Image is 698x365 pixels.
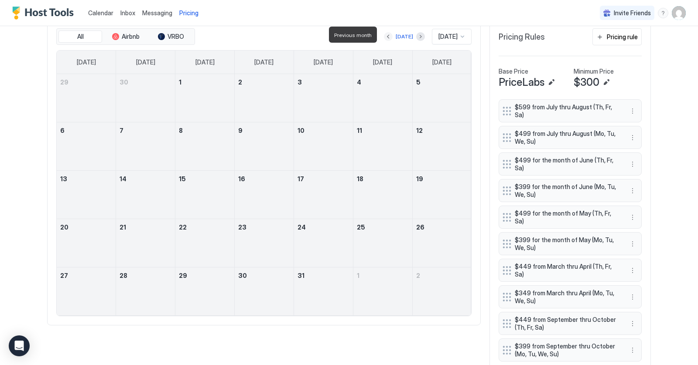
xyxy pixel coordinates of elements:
a: July 24, 2025 [294,219,353,235]
button: More options [627,239,638,249]
span: 31 [298,272,305,279]
span: Pricing Rules [499,32,545,42]
td: August 1, 2025 [353,267,412,316]
button: More options [627,265,638,276]
button: More options [627,186,638,196]
span: 29 [60,78,68,86]
span: $499 for the month of June (Th, Fr, Sa) [515,156,619,172]
a: June 29, 2025 [57,74,116,90]
div: [DATE] [396,33,413,41]
td: July 7, 2025 [116,122,175,171]
span: 16 [238,175,245,182]
td: July 4, 2025 [353,74,412,122]
div: $599 from July thru August (Th, Fr, Sa) menu [499,99,642,122]
a: July 8, 2025 [175,122,234,139]
td: July 30, 2025 [235,267,294,316]
td: June 29, 2025 [57,74,116,122]
a: Wednesday [246,51,282,74]
div: Open Intercom Messenger [9,335,30,356]
td: July 16, 2025 [235,171,294,219]
td: July 26, 2025 [412,219,472,267]
a: July 23, 2025 [235,219,294,235]
a: July 18, 2025 [353,171,412,187]
span: 14 [120,175,127,182]
button: Edit [601,77,612,88]
td: July 29, 2025 [175,267,235,316]
a: July 26, 2025 [413,219,472,235]
td: July 12, 2025 [412,122,472,171]
a: Sunday [68,51,105,74]
span: Base Price [499,68,528,75]
span: 21 [120,223,126,231]
span: [DATE] [432,58,452,66]
td: July 8, 2025 [175,122,235,171]
span: 8 [179,127,183,134]
td: July 28, 2025 [116,267,175,316]
button: More options [627,318,638,329]
td: July 17, 2025 [294,171,353,219]
div: $499 from July thru August (Mo, Tu, We, Su) menu [499,126,642,149]
td: July 22, 2025 [175,219,235,267]
div: menu [627,345,638,355]
span: 17 [298,175,304,182]
span: $300 [574,76,599,89]
span: 29 [179,272,187,279]
a: July 17, 2025 [294,171,353,187]
span: 25 [357,223,365,231]
a: July 22, 2025 [175,219,234,235]
span: VRBO [168,33,184,41]
span: $499 from July thru August (Mo, Tu, We, Su) [515,130,619,145]
a: July 19, 2025 [413,171,472,187]
div: tab-group [56,28,195,45]
span: [DATE] [314,58,333,66]
div: $349 from March thru April (Mo, Tu, We, Su) menu [499,285,642,308]
a: July 2, 2025 [235,74,294,90]
span: $399 for the month of June (Mo, Tu, We, Su) [515,183,619,198]
a: Tuesday [187,51,223,74]
button: More options [627,132,638,143]
button: More options [627,159,638,169]
a: July 5, 2025 [413,74,472,90]
a: August 1, 2025 [353,267,412,284]
td: June 30, 2025 [116,74,175,122]
td: July 14, 2025 [116,171,175,219]
span: $599 from July thru August (Th, Fr, Sa) [515,103,619,118]
span: [DATE] [136,58,155,66]
div: $449 from September thru October (Th, Fr, Sa) menu [499,312,642,335]
div: menu [658,8,668,18]
div: menu [627,265,638,276]
span: 27 [60,272,68,279]
div: Host Tools Logo [12,7,78,20]
a: Thursday [305,51,342,74]
td: July 18, 2025 [353,171,412,219]
span: Inbox [120,9,135,17]
a: July 27, 2025 [57,267,116,284]
span: 30 [120,78,128,86]
td: July 5, 2025 [412,74,472,122]
a: July 3, 2025 [294,74,353,90]
div: $449 from March thru April (Th, Fr, Sa) menu [499,259,642,282]
a: Inbox [120,8,135,17]
a: July 21, 2025 [116,219,175,235]
div: $499 for the month of June (Th, Fr, Sa) menu [499,152,642,176]
span: Calendar [88,9,113,17]
button: More options [627,345,638,355]
a: July 15, 2025 [175,171,234,187]
span: 9 [238,127,243,134]
a: July 31, 2025 [294,267,353,284]
button: More options [627,212,638,223]
a: Calendar [88,8,113,17]
a: July 20, 2025 [57,219,116,235]
a: July 13, 2025 [57,171,116,187]
span: 12 [416,127,423,134]
div: $499 for the month of May (Th, Fr, Sa) menu [499,206,642,229]
span: All [77,33,84,41]
span: $449 from September thru October (Th, Fr, Sa) [515,316,619,331]
td: July 27, 2025 [57,267,116,316]
div: menu [627,106,638,116]
td: July 31, 2025 [294,267,353,316]
a: July 28, 2025 [116,267,175,284]
td: July 1, 2025 [175,74,235,122]
button: [DATE] [394,31,414,42]
div: $399 from September thru October (Mo, Tu, We, Su) menu [499,338,642,362]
